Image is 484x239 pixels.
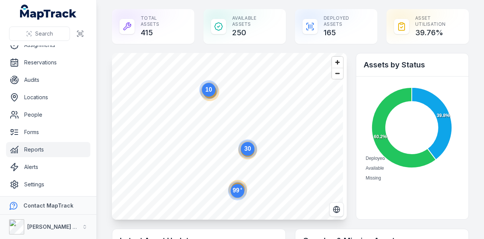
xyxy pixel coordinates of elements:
[6,90,90,105] a: Locations
[9,27,70,41] button: Search
[332,57,343,68] button: Zoom in
[332,68,343,79] button: Zoom out
[366,175,381,181] span: Missing
[6,142,90,157] a: Reports
[233,187,242,194] text: 99
[6,107,90,122] a: People
[244,145,251,152] text: 30
[6,177,90,192] a: Settings
[6,72,90,87] a: Audits
[6,159,90,175] a: Alerts
[35,30,53,37] span: Search
[364,59,461,70] h2: Assets by Status
[366,166,384,171] span: Available
[112,53,343,220] canvas: Map
[6,55,90,70] a: Reservations
[27,223,89,230] strong: [PERSON_NAME] Group
[366,156,385,161] span: Deployed
[6,125,90,140] a: Forms
[23,202,73,209] strong: Contact MapTrack
[329,202,344,217] button: Switch to Satellite View
[20,5,77,20] a: MapTrack
[205,86,212,93] text: 10
[240,187,242,191] tspan: +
